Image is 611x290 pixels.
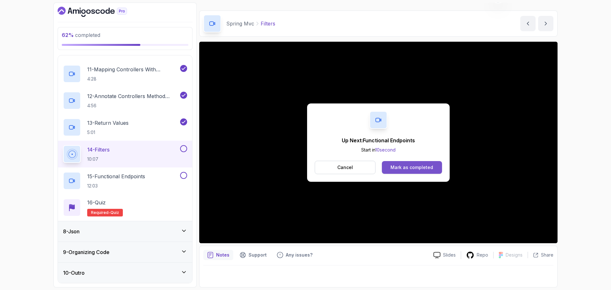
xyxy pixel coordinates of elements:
p: Slides [443,252,456,258]
button: 9-Organizing Code [58,242,192,262]
p: Spring Mvc [226,20,254,27]
span: completed [62,32,100,38]
p: 4:56 [87,103,179,109]
button: Support button [236,250,270,260]
button: Share [528,252,553,258]
a: Repo [461,251,493,259]
button: 11-Mapping Controllers With @Requestmapping4:28 [63,65,187,83]
p: 11 - Mapping Controllers With @Requestmapping [87,66,179,73]
p: 16 - Quiz [87,199,106,206]
p: Filters [261,20,275,27]
button: 14-Filters10:07 [63,145,187,163]
button: 8-Json [58,221,192,242]
p: 13 - Return Values [87,119,129,127]
a: Dashboard [58,7,142,17]
p: Any issues? [286,252,313,258]
p: Designs [506,252,523,258]
p: 12:03 [87,183,145,189]
h3: 8 - Json [63,228,80,235]
button: 16-QuizRequired-quiz [63,199,187,216]
button: notes button [203,250,233,260]
span: quiz [110,210,119,215]
p: Cancel [337,164,353,171]
button: 12-Annotate Controllers Method Arguments4:56 [63,92,187,110]
span: Required- [91,210,110,215]
p: 4:28 [87,76,179,82]
p: 14 - Filters [87,146,109,153]
span: 62 % [62,32,74,38]
p: 15 - Functional Endpoints [87,173,145,180]
p: Repo [477,252,488,258]
p: 5:01 [87,129,129,136]
button: Mark as completed [382,161,442,174]
button: previous content [520,16,536,31]
button: Cancel [315,161,376,174]
p: Support [249,252,267,258]
p: Share [541,252,553,258]
p: 10:07 [87,156,109,162]
a: Slides [428,252,461,258]
p: Start in [342,147,415,153]
p: 12 - Annotate Controllers Method Arguments [87,92,179,100]
div: Mark as completed [390,164,433,171]
h3: 9 - Organizing Code [63,248,109,256]
iframe: 14 - Filters [199,42,558,243]
p: Up Next: Functional Endpoints [342,137,415,144]
p: Notes [216,252,229,258]
h3: 10 - Outro [63,269,85,277]
button: 15-Functional Endpoints12:03 [63,172,187,190]
span: 10 second [375,147,396,152]
button: Feedback button [273,250,316,260]
button: next content [538,16,553,31]
button: 10-Outro [58,263,192,283]
button: 13-Return Values5:01 [63,118,187,136]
